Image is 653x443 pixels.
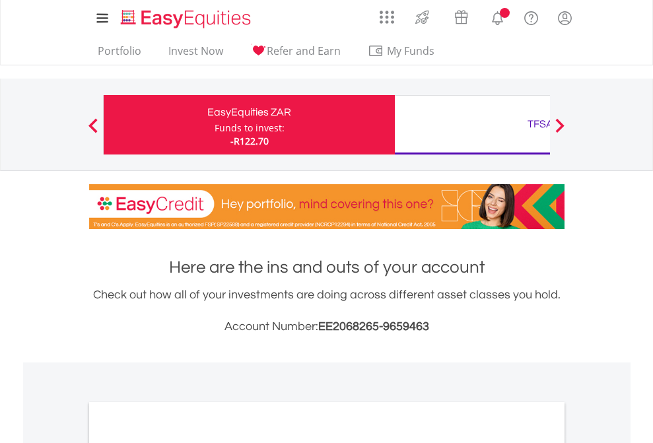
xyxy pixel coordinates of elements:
img: grid-menu-icon.svg [380,10,394,24]
img: EasyCredit Promotion Banner [89,184,565,229]
div: EasyEquities ZAR [112,103,387,121]
a: Refer and Earn [245,44,346,65]
a: Portfolio [92,44,147,65]
a: Home page [116,3,256,30]
img: vouchers-v2.svg [450,7,472,28]
img: thrive-v2.svg [411,7,433,28]
a: FAQ's and Support [514,3,548,30]
a: Vouchers [442,3,481,28]
img: EasyEquities_Logo.png [118,8,256,30]
h1: Here are the ins and outs of your account [89,256,565,279]
button: Next [547,125,573,138]
span: My Funds [368,42,454,59]
span: -R122.70 [230,135,269,147]
span: Refer and Earn [267,44,341,58]
span: EE2068265-9659463 [318,320,429,333]
div: Check out how all of your investments are doing across different asset classes you hold. [89,286,565,336]
a: My Profile [548,3,582,32]
div: Funds to invest: [215,121,285,135]
a: AppsGrid [371,3,403,24]
a: Notifications [481,3,514,30]
a: Invest Now [163,44,228,65]
button: Previous [80,125,106,138]
h3: Account Number: [89,318,565,336]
